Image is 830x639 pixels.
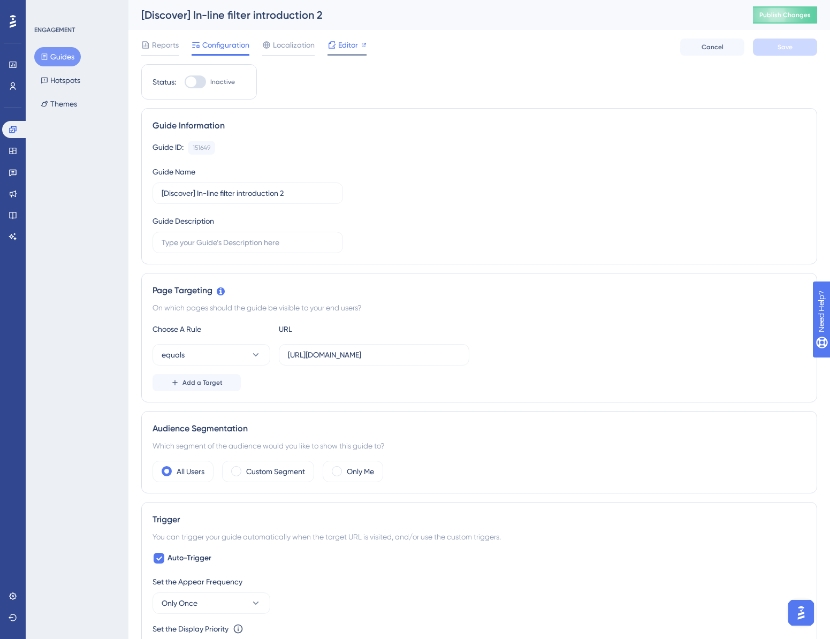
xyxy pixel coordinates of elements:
[34,94,83,113] button: Themes
[273,39,315,51] span: Localization
[153,622,229,635] div: Set the Display Priority
[167,552,211,565] span: Auto-Trigger
[153,422,806,435] div: Audience Segmentation
[177,465,204,478] label: All Users
[153,75,176,88] div: Status:
[279,323,397,336] div: URL
[153,323,270,336] div: Choose A Rule
[153,215,214,227] div: Guide Description
[153,284,806,297] div: Page Targeting
[34,47,81,66] button: Guides
[152,39,179,51] span: Reports
[210,78,235,86] span: Inactive
[34,26,75,34] div: ENGAGEMENT
[153,592,270,614] button: Only Once
[162,348,185,361] span: equals
[153,575,806,588] div: Set the Appear Frequency
[25,3,67,16] span: Need Help?
[193,143,210,152] div: 151649
[338,39,358,51] span: Editor
[702,43,724,51] span: Cancel
[753,6,817,24] button: Publish Changes
[347,465,374,478] label: Only Me
[153,439,806,452] div: Which segment of the audience would you like to show this guide to?
[162,597,197,610] span: Only Once
[162,187,334,199] input: Type your Guide’s Name here
[288,349,460,361] input: yourwebsite.com/path
[153,301,806,314] div: On which pages should the guide be visible to your end users?
[153,513,806,526] div: Trigger
[153,374,241,391] button: Add a Target
[141,7,726,22] div: [Discover] In-line filter introduction 2
[153,141,184,155] div: Guide ID:
[153,530,806,543] div: You can trigger your guide automatically when the target URL is visited, and/or use the custom tr...
[680,39,744,56] button: Cancel
[162,237,334,248] input: Type your Guide’s Description here
[34,71,87,90] button: Hotspots
[153,165,195,178] div: Guide Name
[153,344,270,366] button: equals
[246,465,305,478] label: Custom Segment
[759,11,811,19] span: Publish Changes
[153,119,806,132] div: Guide Information
[753,39,817,56] button: Save
[182,378,223,387] span: Add a Target
[785,597,817,629] iframe: UserGuiding AI Assistant Launcher
[202,39,249,51] span: Configuration
[778,43,793,51] span: Save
